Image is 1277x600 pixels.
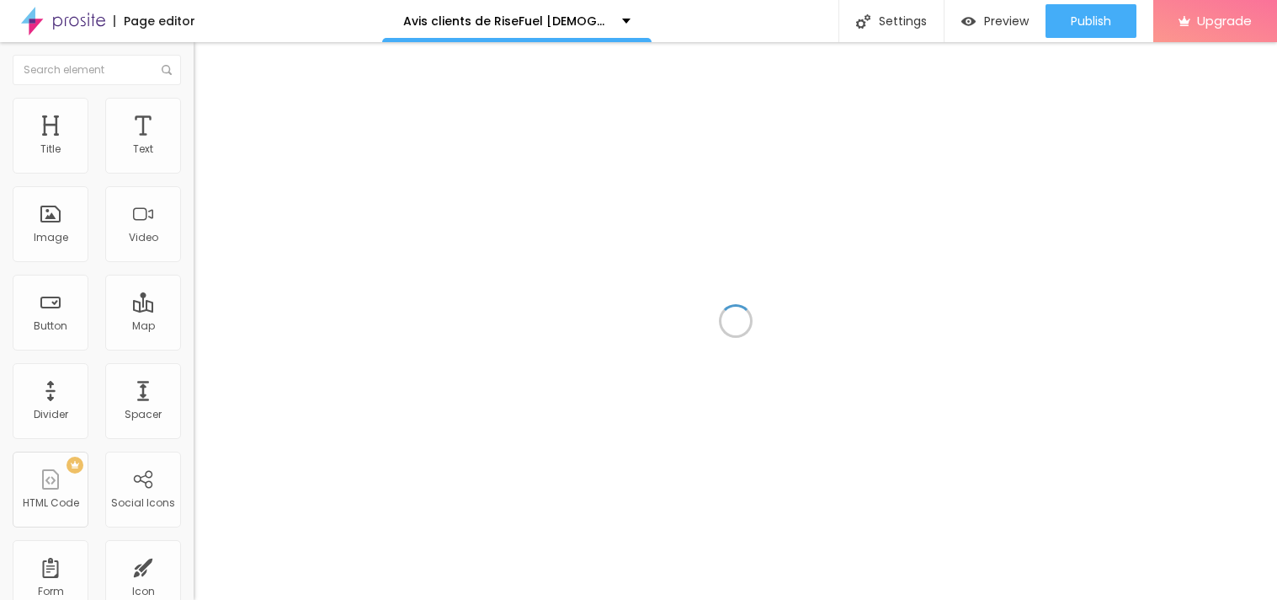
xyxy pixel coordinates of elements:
span: Publish [1071,14,1111,28]
div: Text [133,143,153,155]
div: Page editor [114,15,195,27]
div: Icon [132,586,155,597]
div: Spacer [125,409,162,421]
span: Preview [984,14,1029,28]
div: Image [34,232,68,244]
img: Icone [162,65,172,75]
button: Publish [1046,4,1136,38]
div: Social Icons [111,497,175,509]
img: Icone [856,14,870,29]
div: Button [34,320,67,332]
div: HTML Code [23,497,79,509]
input: Search element [13,55,181,85]
div: Divider [34,409,68,421]
div: Map [132,320,155,332]
div: Video [129,232,158,244]
img: view-1.svg [961,14,976,29]
div: Title [40,143,61,155]
p: Avis clients de RiseFuel [DEMOGRAPHIC_DATA][MEDICAL_DATA] [GEOGRAPHIC_DATA] : Attention ! N'achet... [403,15,609,27]
span: Upgrade [1197,13,1252,28]
div: Form [38,586,64,597]
button: Preview [944,4,1046,38]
